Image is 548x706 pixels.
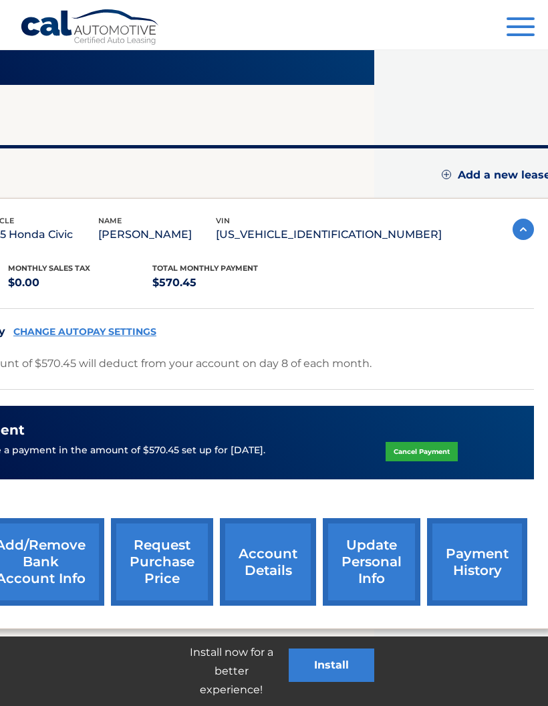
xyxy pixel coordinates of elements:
span: Monthly sales Tax [8,263,90,273]
a: Cancel Payment [386,442,458,461]
p: $570.45 [152,273,297,292]
a: request purchase price [111,518,213,606]
span: name [98,216,122,225]
p: $0.00 [8,273,153,292]
button: Install [289,649,374,682]
a: payment history [427,518,527,606]
span: vin [216,216,230,225]
img: add.svg [442,170,451,179]
a: Cal Automotive [20,9,160,47]
button: Menu [507,17,535,39]
p: [PERSON_NAME] [98,225,216,244]
img: accordion-active.svg [513,219,534,240]
p: [US_VEHICLE_IDENTIFICATION_NUMBER] [216,225,442,244]
a: account details [220,518,316,606]
span: Total Monthly Payment [152,263,258,273]
a: update personal info [323,518,420,606]
p: Install now for a better experience! [174,643,289,699]
a: CHANGE AUTOPAY SETTINGS [13,326,156,338]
